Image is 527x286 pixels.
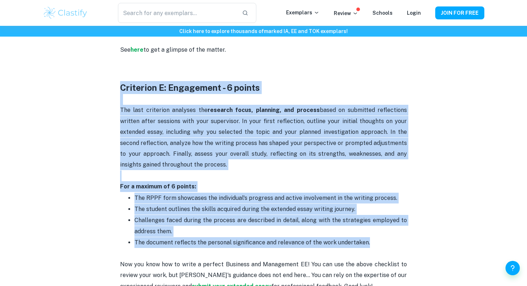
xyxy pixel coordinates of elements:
[134,237,407,248] p: The document reflects the personal significance and relevance of the work undertaken.
[505,261,520,275] button: Help and Feedback
[286,9,319,17] p: Exemplars
[120,44,407,55] p: See to get a glimpse of the matter.
[130,46,143,53] a: here
[1,27,526,35] h6: Click here to explore thousands of marked IA, EE and TOK exemplars !
[120,183,196,190] strong: For a maximum of 6 points:
[134,204,407,215] p: The student outlines the skills acquired during the extended essay writing journey.
[118,3,236,23] input: Search for any exemplars...
[43,6,88,20] img: Clastify logo
[435,6,484,19] button: JOIN FOR FREE
[334,9,358,17] p: Review
[134,193,407,203] p: The RPPF form showcases the individual's progress and active involvement in the writing process.
[208,107,320,113] strong: research focus, planning, and process
[134,215,407,237] p: Challenges faced during the process are described in detail, along with the strategies employed t...
[120,105,407,192] p: The last criterion analyses the based on submitted reflections written after sessions with your s...
[120,83,260,93] strong: Criterion E: Engagement - 6 points
[407,10,421,16] a: Login
[372,10,393,16] a: Schools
